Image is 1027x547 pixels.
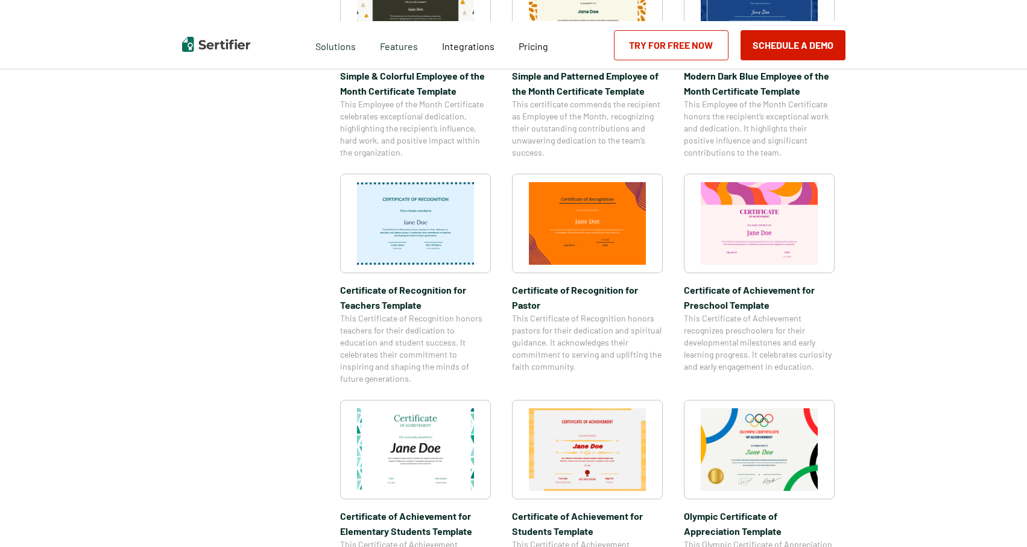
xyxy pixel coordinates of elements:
img: Certificate of Achievement for Elementary Students Template [357,408,474,491]
span: This Certificate of Recognition honors pastors for their dedication and spiritual guidance. It ac... [512,312,663,373]
span: This certificate commends the recipient as Employee of the Month, recognizing their outstanding c... [512,98,663,159]
span: Certificate of Recognition for Pastor [512,282,663,312]
span: Simple & Colorful Employee of the Month Certificate Template [340,68,491,98]
img: Certificate of Recognition for Teachers Template [357,182,474,265]
span: Solutions [315,37,356,52]
span: Modern Dark Blue Employee of the Month Certificate Template [684,68,835,98]
span: This Certificate of Recognition honors teachers for their dedication to education and student suc... [340,312,491,385]
span: Features [380,37,418,52]
span: Certificate of Achievement for Elementary Students Template [340,508,491,539]
a: Certificate of Recognition for PastorCertificate of Recognition for PastorThis Certificate of Rec... [512,174,663,385]
a: Integrations [442,37,495,52]
span: Certificate of Achievement for Preschool Template [684,282,835,312]
span: This Employee of the Month Certificate celebrates exceptional dedication, highlighting the recipi... [340,98,491,159]
a: Pricing [519,37,548,52]
span: Certificate of Recognition for Teachers Template [340,282,491,312]
img: Certificate of Achievement for Preschool Template [701,182,818,265]
span: Integrations [442,40,495,52]
a: Certificate of Achievement for Preschool TemplateCertificate of Achievement for Preschool Templat... [684,174,835,385]
span: This Employee of the Month Certificate honors the recipient’s exceptional work and dedication. It... [684,98,835,159]
a: Try for Free Now [614,30,728,60]
span: This Certificate of Achievement recognizes preschoolers for their developmental milestones and ea... [684,312,835,373]
span: Certificate of Achievement for Students Template [512,508,663,539]
img: Certificate of Recognition for Pastor [529,182,646,265]
a: Certificate of Recognition for Teachers TemplateCertificate of Recognition for Teachers TemplateT... [340,174,491,385]
span: Pricing [519,40,548,52]
img: Olympic Certificate of Appreciation​ Template [701,408,818,491]
img: Sertifier | Digital Credentialing Platform [182,37,250,52]
img: Certificate of Achievement for Students Template [529,408,646,491]
span: Olympic Certificate of Appreciation​ Template [684,508,835,539]
span: Simple and Patterned Employee of the Month Certificate Template [512,68,663,98]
